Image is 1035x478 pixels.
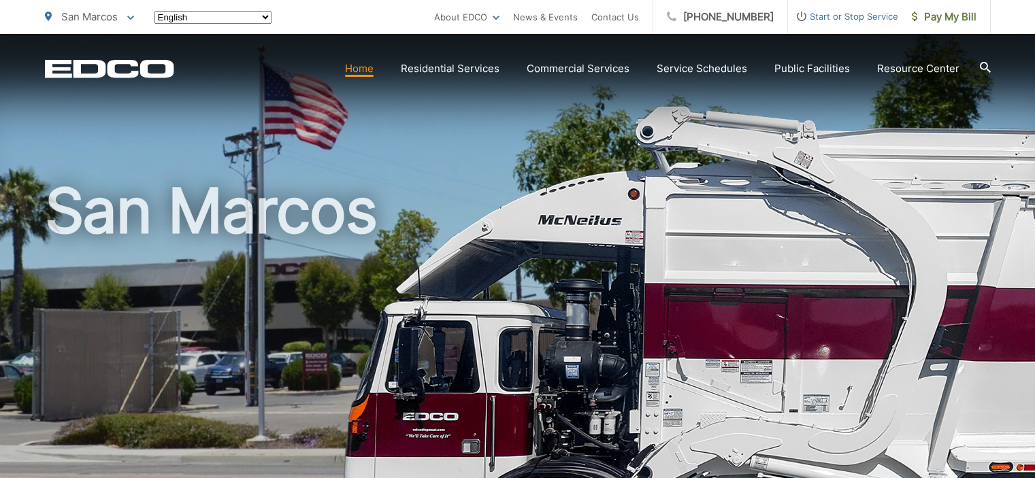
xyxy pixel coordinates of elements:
[45,59,174,78] a: EDCD logo. Return to the homepage.
[657,61,747,77] a: Service Schedules
[591,9,639,25] a: Contact Us
[877,61,959,77] a: Resource Center
[513,9,578,25] a: News & Events
[912,9,976,25] span: Pay My Bill
[527,61,629,77] a: Commercial Services
[345,61,374,77] a: Home
[434,9,499,25] a: About EDCO
[154,11,272,24] select: Select a language
[61,10,118,23] span: San Marcos
[774,61,850,77] a: Public Facilities
[401,61,499,77] a: Residential Services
